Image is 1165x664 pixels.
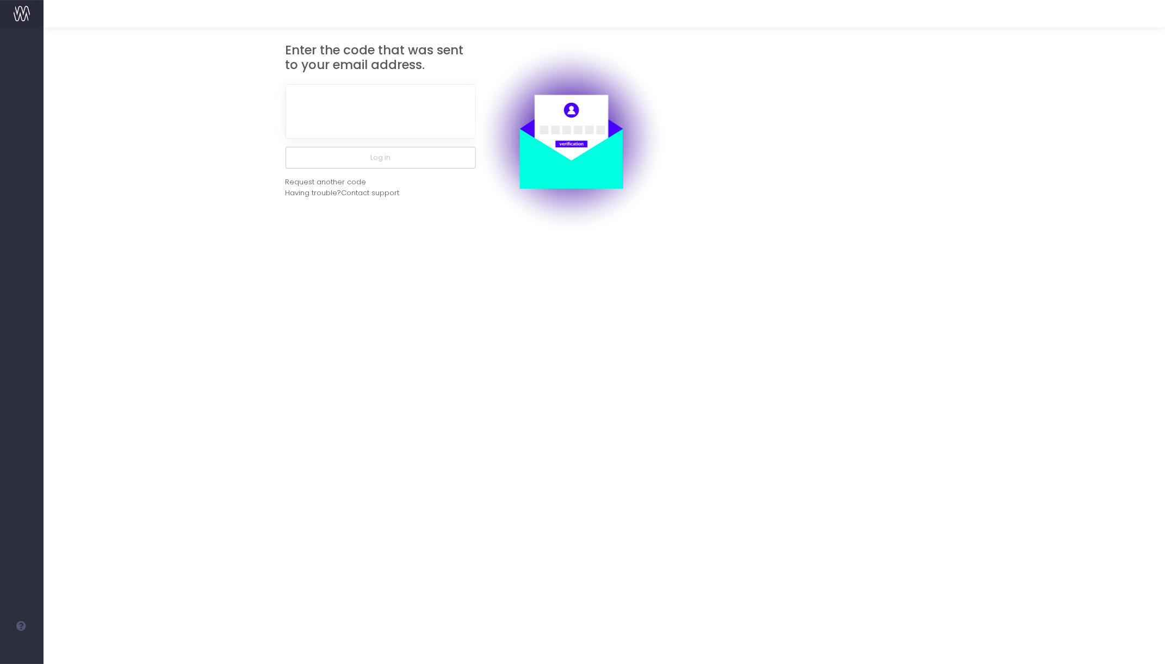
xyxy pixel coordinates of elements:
[476,43,666,233] img: auth.png
[286,177,367,188] div: Request another code
[286,188,476,198] div: Having trouble?
[286,147,476,169] button: Log in
[342,188,400,198] span: Contact support
[14,642,30,659] img: images/default_profile_image.png
[286,43,476,73] h3: Enter the code that was sent to your email address.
